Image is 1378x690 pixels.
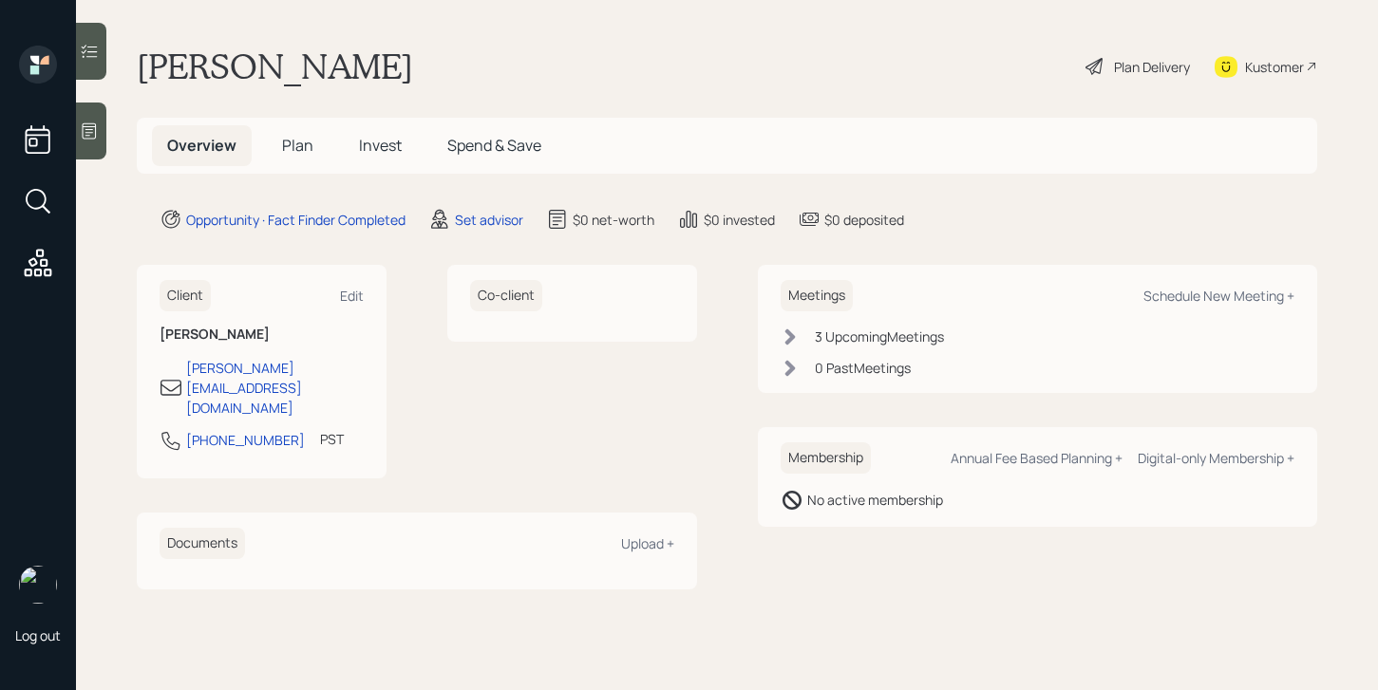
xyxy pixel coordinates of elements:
[951,449,1123,467] div: Annual Fee Based Planning +
[137,46,413,87] h1: [PERSON_NAME]
[621,534,674,552] div: Upload +
[573,210,654,230] div: $0 net-worth
[824,210,904,230] div: $0 deposited
[781,280,853,311] h6: Meetings
[447,135,541,156] span: Spend & Save
[186,430,305,450] div: [PHONE_NUMBER]
[1138,449,1294,467] div: Digital-only Membership +
[807,490,943,510] div: No active membership
[160,326,364,343] h6: [PERSON_NAME]
[781,442,871,474] h6: Membership
[1114,57,1190,77] div: Plan Delivery
[320,429,344,449] div: PST
[19,566,57,604] img: retirable_logo.png
[282,135,313,156] span: Plan
[167,135,236,156] span: Overview
[160,280,211,311] h6: Client
[1143,287,1294,305] div: Schedule New Meeting +
[1245,57,1304,77] div: Kustomer
[340,287,364,305] div: Edit
[704,210,775,230] div: $0 invested
[15,626,61,644] div: Log out
[160,528,245,559] h6: Documents
[470,280,542,311] h6: Co-client
[186,358,364,418] div: [PERSON_NAME][EMAIL_ADDRESS][DOMAIN_NAME]
[815,358,911,378] div: 0 Past Meeting s
[815,326,944,346] div: 3 Upcoming Meeting s
[186,210,406,230] div: Opportunity · Fact Finder Completed
[455,210,523,230] div: Set advisor
[359,135,402,156] span: Invest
